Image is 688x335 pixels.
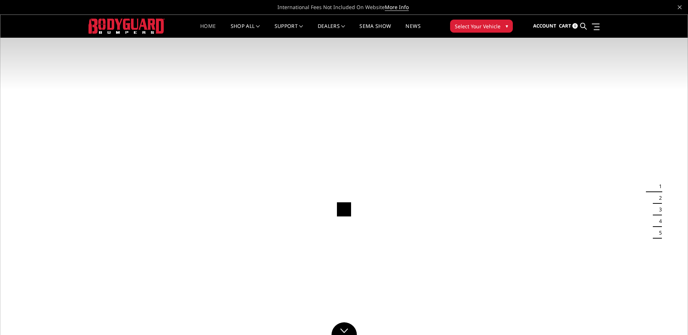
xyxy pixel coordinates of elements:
button: 1 of 5 [655,181,662,192]
button: 5 of 5 [655,227,662,239]
span: Account [533,22,556,29]
a: News [405,24,420,38]
a: More Info [385,4,409,11]
a: SEMA Show [359,24,391,38]
a: Support [275,24,303,38]
span: 0 [572,23,578,29]
button: 2 of 5 [655,192,662,204]
button: Select Your Vehicle [450,20,513,33]
img: BODYGUARD BUMPERS [88,18,165,33]
span: ▾ [506,22,508,30]
a: Account [533,16,556,36]
button: 4 of 5 [655,215,662,227]
a: Click to Down [331,322,357,335]
a: Home [200,24,216,38]
span: Select Your Vehicle [455,22,500,30]
button: 3 of 5 [655,204,662,215]
a: Cart 0 [559,16,578,36]
span: Cart [559,22,571,29]
a: Dealers [318,24,345,38]
a: shop all [231,24,260,38]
